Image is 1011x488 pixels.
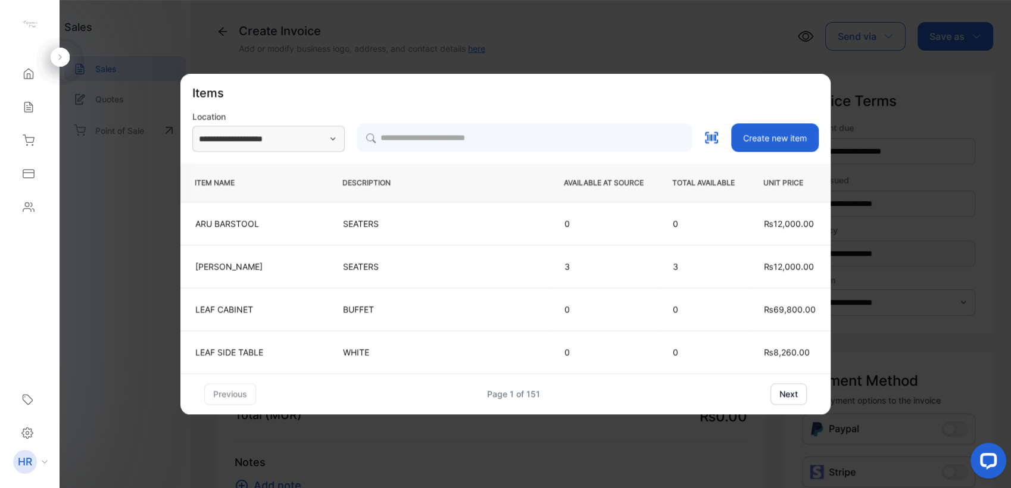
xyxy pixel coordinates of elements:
span: ₨12,000.00 [764,218,814,229]
p: 0 [564,346,643,358]
p: 0 [564,303,643,315]
p: LEAF CABINET [195,303,313,315]
img: logo [21,15,39,33]
p: 0 [673,217,734,230]
p: 0 [673,346,734,358]
p: TOTAL AVAILABLE [672,177,735,188]
p: HR [18,454,32,470]
p: AVAILABLE AT SOURCE [564,177,644,188]
p: 3 [564,260,643,273]
p: WHITE [343,346,535,358]
button: next [770,383,807,405]
p: DESCRIPTION [342,177,535,188]
p: BUFFET [343,303,535,315]
iframe: LiveChat chat widget [961,438,1011,488]
p: Items [192,84,224,102]
p: [PERSON_NAME] [195,260,313,273]
p: ITEM NAME [195,177,314,188]
p: SEATERS [343,260,535,273]
p: 0 [673,303,734,315]
span: ₨12,000.00 [764,261,814,271]
p: UNIT PRICE [763,177,816,188]
span: ₨69,800.00 [764,304,816,314]
p: ARU BARSTOOL [195,217,313,230]
button: previous [204,383,256,405]
button: Create new item [731,123,819,152]
p: 3 [673,260,734,273]
p: 0 [564,217,643,230]
div: Page 1 of 151 [487,387,540,400]
span: ₨8,260.00 [764,347,810,357]
p: SEATERS [343,217,535,230]
p: LEAF SIDE TABLE [195,346,313,358]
